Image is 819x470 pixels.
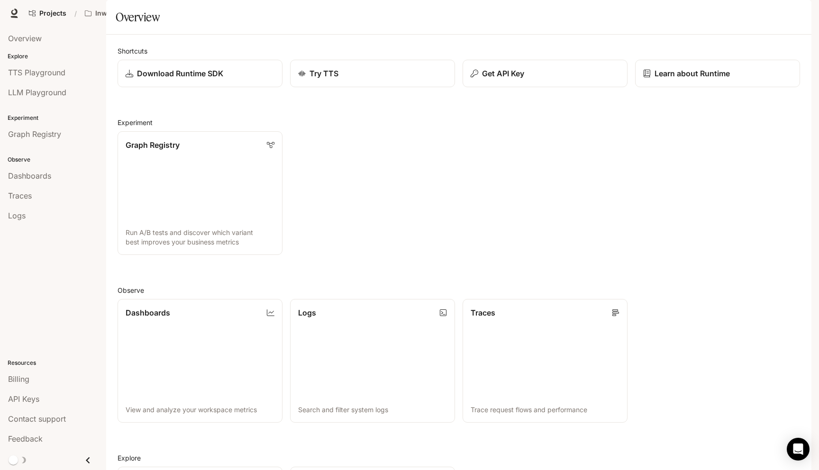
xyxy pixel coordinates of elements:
p: Get API Key [482,68,524,79]
button: Open workspace menu [81,4,163,23]
span: Projects [39,9,66,18]
a: DashboardsView and analyze your workspace metrics [118,299,282,423]
div: / [71,9,81,18]
p: Trace request flows and performance [471,405,619,415]
p: Download Runtime SDK [137,68,223,79]
a: TracesTrace request flows and performance [463,299,628,423]
p: View and analyze your workspace metrics [126,405,274,415]
p: Logs [298,307,316,318]
p: Search and filter system logs [298,405,447,415]
h2: Observe [118,285,800,295]
p: Learn about Runtime [655,68,730,79]
div: Open Intercom Messenger [787,438,810,461]
p: Run A/B tests and discover which variant best improves your business metrics [126,228,274,247]
p: Try TTS [309,68,338,79]
p: Inworld AI Demos kamil [95,9,148,18]
p: Graph Registry [126,139,180,151]
a: Download Runtime SDK [118,60,282,87]
a: Try TTS [290,60,455,87]
p: Traces [471,307,495,318]
h1: Overview [116,8,160,27]
a: LogsSearch and filter system logs [290,299,455,423]
a: Graph RegistryRun A/B tests and discover which variant best improves your business metrics [118,131,282,255]
h2: Experiment [118,117,800,127]
h2: Shortcuts [118,46,800,56]
a: Learn about Runtime [635,60,800,87]
a: Go to projects [25,4,71,23]
p: Dashboards [126,307,170,318]
button: Get API Key [463,60,628,87]
h2: Explore [118,453,800,463]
